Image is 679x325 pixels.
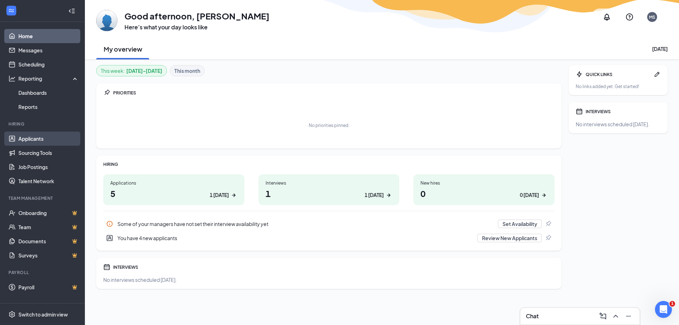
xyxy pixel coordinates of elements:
[477,234,542,242] button: Review New Applicants
[117,234,473,242] div: You have 4 new applicants
[586,109,661,115] div: INTERVIEWS
[103,276,555,283] div: No interviews scheduled [DATE].
[624,312,633,320] svg: Minimize
[103,231,555,245] a: UserEntityYou have 4 new applicantsReview New ApplicantsPin
[103,217,555,231] div: Some of your managers have not set their interview availability yet
[576,121,661,128] div: No interviews scheduled [DATE].
[526,312,539,320] h3: Chat
[18,75,79,82] div: Reporting
[104,45,142,53] h2: My overview
[586,71,651,77] div: QUICK LINKS
[18,160,79,174] a: Job Postings
[649,14,655,20] div: MS
[610,311,621,322] button: ChevronUp
[230,192,237,199] svg: ArrowRight
[18,57,79,71] a: Scheduling
[266,187,393,199] h1: 1
[545,234,552,242] svg: Pin
[18,234,79,248] a: DocumentsCrown
[106,220,113,227] svg: Info
[103,217,555,231] a: InfoSome of your managers have not set their interview availability yetSet AvailabilityPin
[126,67,162,75] b: [DATE] - [DATE]
[413,174,555,205] a: New hires00 [DATE]ArrowRight
[103,89,110,96] svg: Pin
[174,67,200,75] b: This month
[103,174,244,205] a: Applications51 [DATE]ArrowRight
[113,90,555,96] div: PRIORITIES
[18,100,79,114] a: Reports
[309,122,349,128] div: No priorities pinned.
[655,301,672,318] iframe: Intercom live chat
[210,191,229,199] div: 1 [DATE]
[420,180,547,186] div: New hires
[18,220,79,234] a: TeamCrown
[597,311,609,322] button: ComposeMessage
[18,311,68,318] div: Switch to admin view
[623,311,634,322] button: Minimize
[117,220,494,227] div: Some of your managers have not set their interview availability yet
[18,248,79,262] a: SurveysCrown
[101,67,162,75] div: This week :
[266,180,393,186] div: Interviews
[18,43,79,57] a: Messages
[18,86,79,100] a: Dashboards
[8,195,77,201] div: Team Management
[124,10,269,22] h1: Good afternoon, [PERSON_NAME]
[669,301,675,307] span: 1
[603,13,611,21] svg: Notifications
[8,269,77,275] div: Payroll
[385,192,392,199] svg: ArrowRight
[520,191,539,199] div: 0 [DATE]
[8,311,16,318] svg: Settings
[8,121,77,127] div: Hiring
[106,234,113,242] svg: UserEntity
[8,75,16,82] svg: Analysis
[18,146,79,160] a: Sourcing Tools
[545,220,552,227] svg: Pin
[103,263,110,271] svg: Calendar
[18,280,79,294] a: PayrollCrown
[611,312,620,320] svg: ChevronUp
[625,13,634,21] svg: QuestionInfo
[654,71,661,78] svg: Pen
[540,192,547,199] svg: ArrowRight
[110,187,237,199] h1: 5
[18,132,79,146] a: Applicants
[652,45,668,52] div: [DATE]
[18,29,79,43] a: Home
[365,191,384,199] div: 1 [DATE]
[110,180,237,186] div: Applications
[113,264,555,270] div: INTERVIEWS
[259,174,400,205] a: Interviews11 [DATE]ArrowRight
[103,161,555,167] div: HIRING
[8,7,15,14] svg: WorkstreamLogo
[576,108,583,115] svg: Calendar
[576,71,583,78] svg: Bolt
[103,231,555,245] div: You have 4 new applicants
[68,7,75,14] svg: Collapse
[599,312,607,320] svg: ComposeMessage
[124,23,269,31] h3: Here’s what your day looks like
[420,187,547,199] h1: 0
[576,83,661,89] div: No links added yet. Get started!
[96,10,117,31] img: Madii Sahli
[498,220,542,228] button: Set Availability
[18,174,79,188] a: Talent Network
[18,206,79,220] a: OnboardingCrown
